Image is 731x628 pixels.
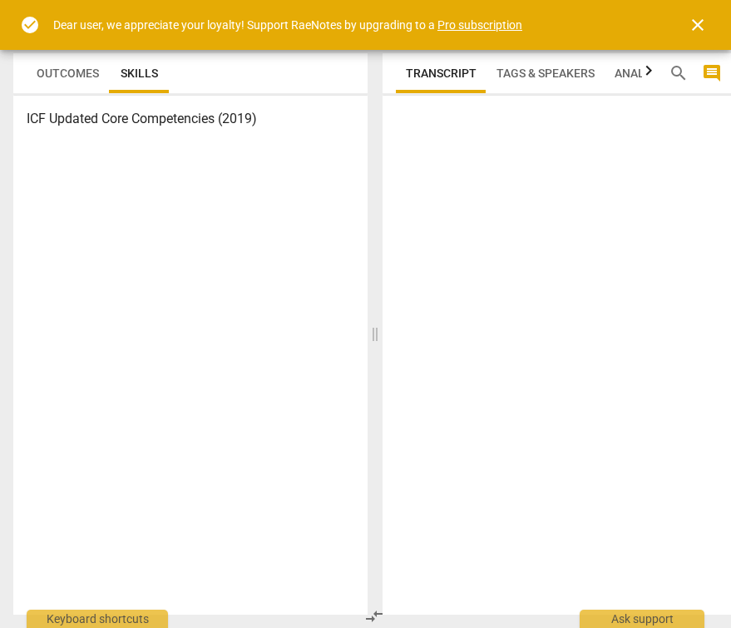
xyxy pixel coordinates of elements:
button: Search [665,60,692,87]
a: Pro subscription [437,18,522,32]
span: Analytics [615,67,675,80]
span: Skills [121,67,158,80]
span: Transcript [406,67,477,80]
button: Close [678,5,718,45]
span: comment [702,63,722,83]
span: check_circle [20,15,40,35]
span: compare_arrows [364,606,384,626]
span: Tags & Speakers [496,67,595,80]
h3: ICF Updated Core Competencies (2019) [27,109,354,129]
span: close [688,15,708,35]
span: search [669,63,689,83]
div: Dear user, we appreciate your loyalty! Support RaeNotes by upgrading to a [53,17,522,34]
div: Keyboard shortcuts [27,610,168,628]
span: Outcomes [37,67,99,80]
button: Show/Hide comments [699,60,725,87]
div: Ask support [580,610,704,628]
